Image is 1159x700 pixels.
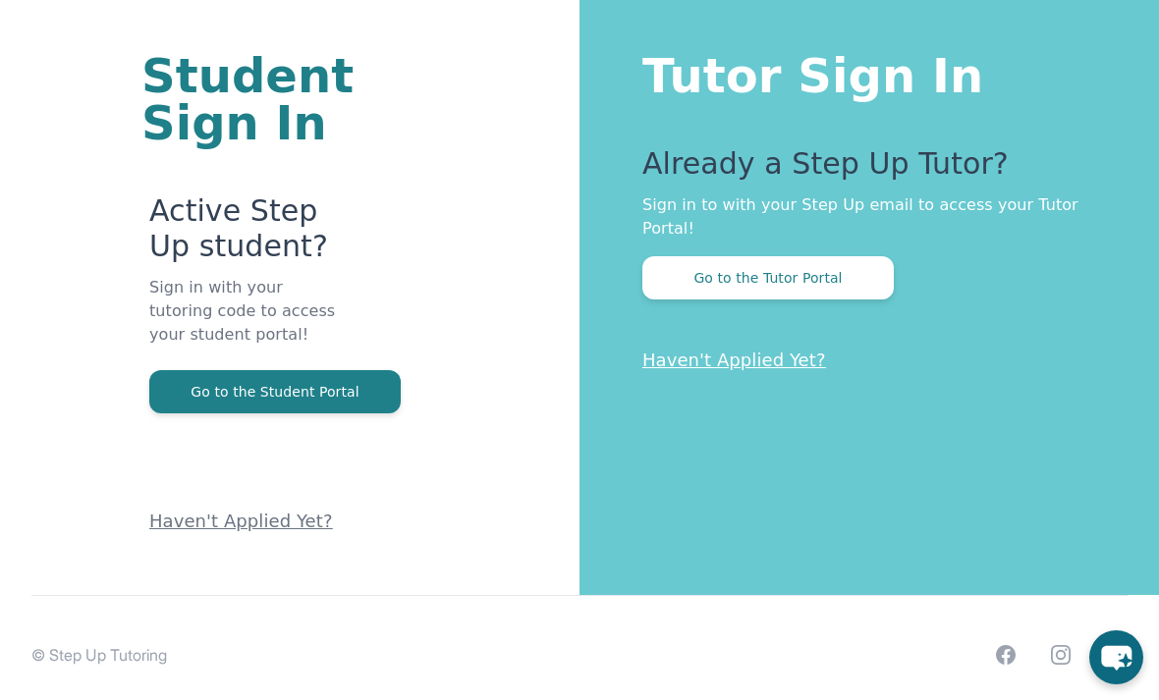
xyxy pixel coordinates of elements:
p: © Step Up Tutoring [31,643,167,667]
button: Go to the Tutor Portal [642,256,894,299]
a: Go to the Student Portal [149,382,401,401]
a: Haven't Applied Yet? [642,350,826,370]
button: chat-button [1089,630,1143,684]
h1: Student Sign In [141,52,344,146]
p: Sign in to with your Step Up email to access your Tutor Portal! [642,193,1080,241]
p: Already a Step Up Tutor? [642,146,1080,193]
h1: Tutor Sign In [642,44,1080,99]
button: Go to the Student Portal [149,370,401,413]
p: Active Step Up student? [149,193,344,276]
a: Haven't Applied Yet? [149,511,333,531]
p: Sign in with your tutoring code to access your student portal! [149,276,344,370]
a: Go to the Tutor Portal [642,268,894,287]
